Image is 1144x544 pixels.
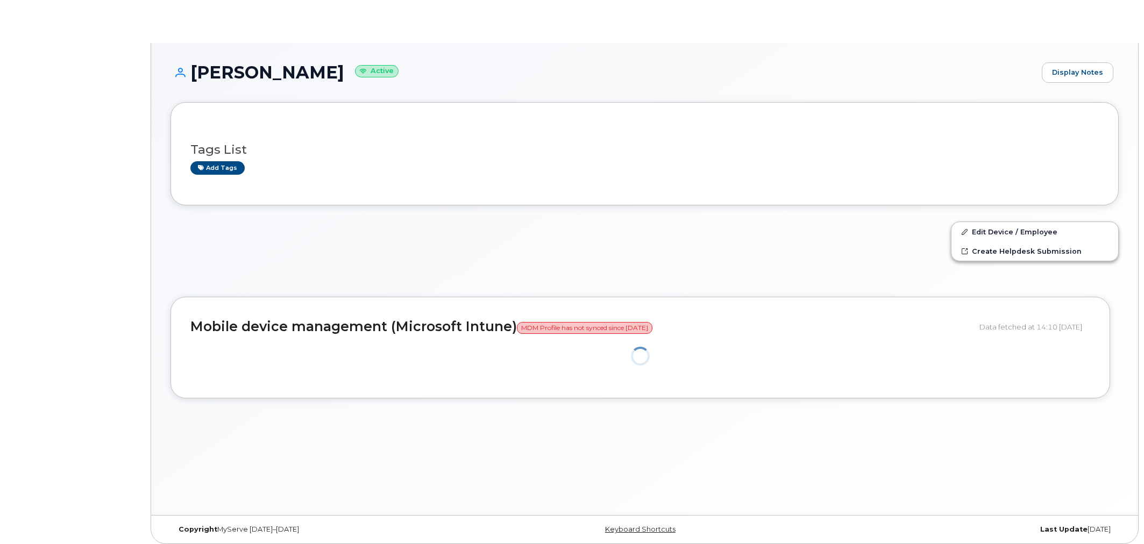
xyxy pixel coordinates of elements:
[355,65,399,77] small: Active
[1042,62,1113,83] a: Display Notes
[802,525,1119,534] div: [DATE]
[979,317,1090,337] div: Data fetched at 14:10 [DATE]
[170,525,487,534] div: MyServe [DATE]–[DATE]
[951,222,1118,241] a: Edit Device / Employee
[170,63,1036,82] h1: [PERSON_NAME]
[179,525,217,533] strong: Copyright
[1040,525,1088,533] strong: Last Update
[605,525,676,533] a: Keyboard Shortcuts
[951,241,1118,261] a: Create Helpdesk Submission
[190,161,245,175] a: Add tags
[190,319,971,334] h2: Mobile device management (Microsoft Intune)
[190,143,1099,156] h3: Tags List
[517,322,652,334] span: MDM Profile has not synced since [DATE]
